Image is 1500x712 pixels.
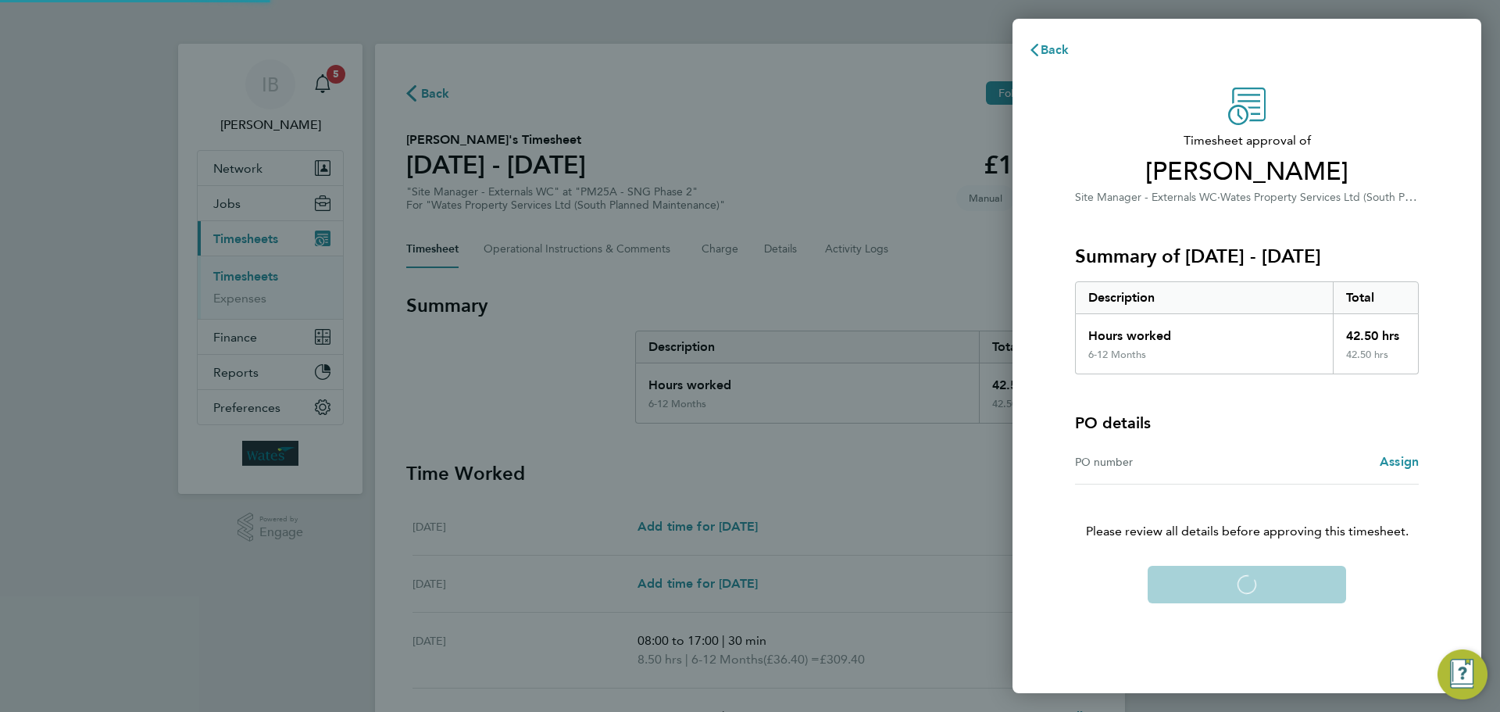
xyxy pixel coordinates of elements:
[1333,349,1419,374] div: 42.50 hrs
[1075,281,1419,374] div: Summary of 16 - 22 Aug 2025
[1075,156,1419,188] span: [PERSON_NAME]
[1012,34,1085,66] button: Back
[1076,282,1333,313] div: Description
[1076,314,1333,349] div: Hours worked
[1333,282,1419,313] div: Total
[1437,649,1487,699] button: Engage Resource Center
[1075,244,1419,269] h3: Summary of [DATE] - [DATE]
[1075,453,1247,471] div: PO number
[1041,42,1070,57] span: Back
[1217,191,1220,204] span: ·
[1056,485,1437,541] p: Please review all details before approving this timesheet.
[1088,349,1146,361] div: 6-12 Months
[1075,191,1217,204] span: Site Manager - Externals WC
[1380,453,1419,471] a: Assign
[1075,412,1151,434] h4: PO details
[1333,314,1419,349] div: 42.50 hrs
[1380,454,1419,469] span: Assign
[1075,131,1419,150] span: Timesheet approval of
